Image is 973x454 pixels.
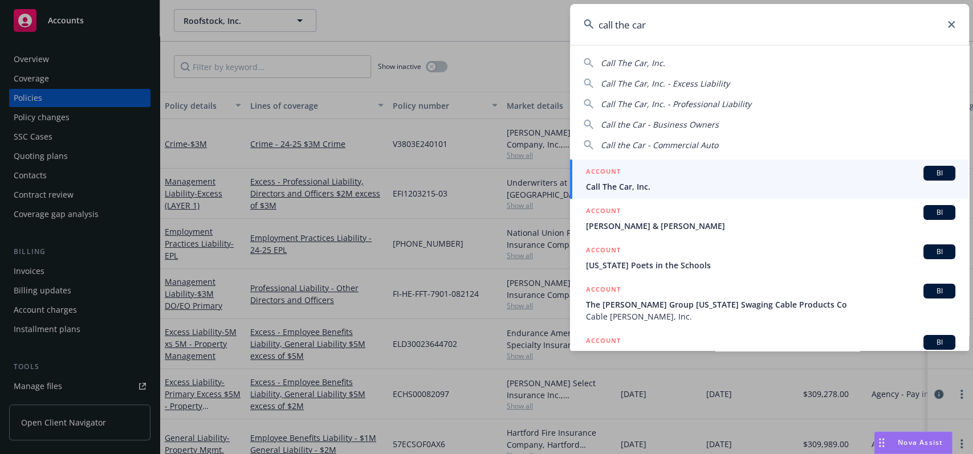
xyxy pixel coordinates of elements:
span: Cable [PERSON_NAME], Inc. [586,310,955,322]
span: Call The Car, Inc. [586,181,955,193]
h5: ACCOUNT [586,244,621,258]
input: Search... [570,4,969,45]
h5: ACCOUNT [586,284,621,297]
span: Call The Car, Inc. [601,58,665,68]
span: BI [928,337,951,347]
span: The [PERSON_NAME] Group [US_STATE] Swaging Cable Products Co [586,298,955,310]
span: Call the Car - Commercial Auto [601,140,718,150]
h5: ACCOUNT [586,205,621,219]
span: BI [928,286,951,296]
span: [US_STATE] Poets in the Schools [586,259,955,271]
a: ACCOUNTBIThe [PERSON_NAME] Group [US_STATE] Swaging Cable Products CoCable [PERSON_NAME], Inc. [570,277,969,329]
a: ACCOUNTBIThe Carlyle Residence Owners Association [570,329,969,368]
a: ACCOUNTBI[PERSON_NAME] & [PERSON_NAME] [570,199,969,238]
span: BI [928,207,951,218]
a: ACCOUNTBI[US_STATE] Poets in the Schools [570,238,969,277]
span: Nova Assist [898,437,943,447]
button: Nova Assist [874,431,952,454]
span: Call The Car, Inc. - Professional Liability [601,99,751,109]
span: The Carlyle Residence Owners Association [586,350,955,362]
span: BI [928,247,951,257]
div: Drag to move [874,432,889,453]
span: [PERSON_NAME] & [PERSON_NAME] [586,220,955,232]
span: Call The Car, Inc. - Excess Liability [601,78,730,89]
a: ACCOUNTBICall The Car, Inc. [570,159,969,199]
h5: ACCOUNT [586,335,621,349]
h5: ACCOUNT [586,166,621,179]
span: Call the Car - Business Owners [601,119,719,130]
span: BI [928,168,951,178]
